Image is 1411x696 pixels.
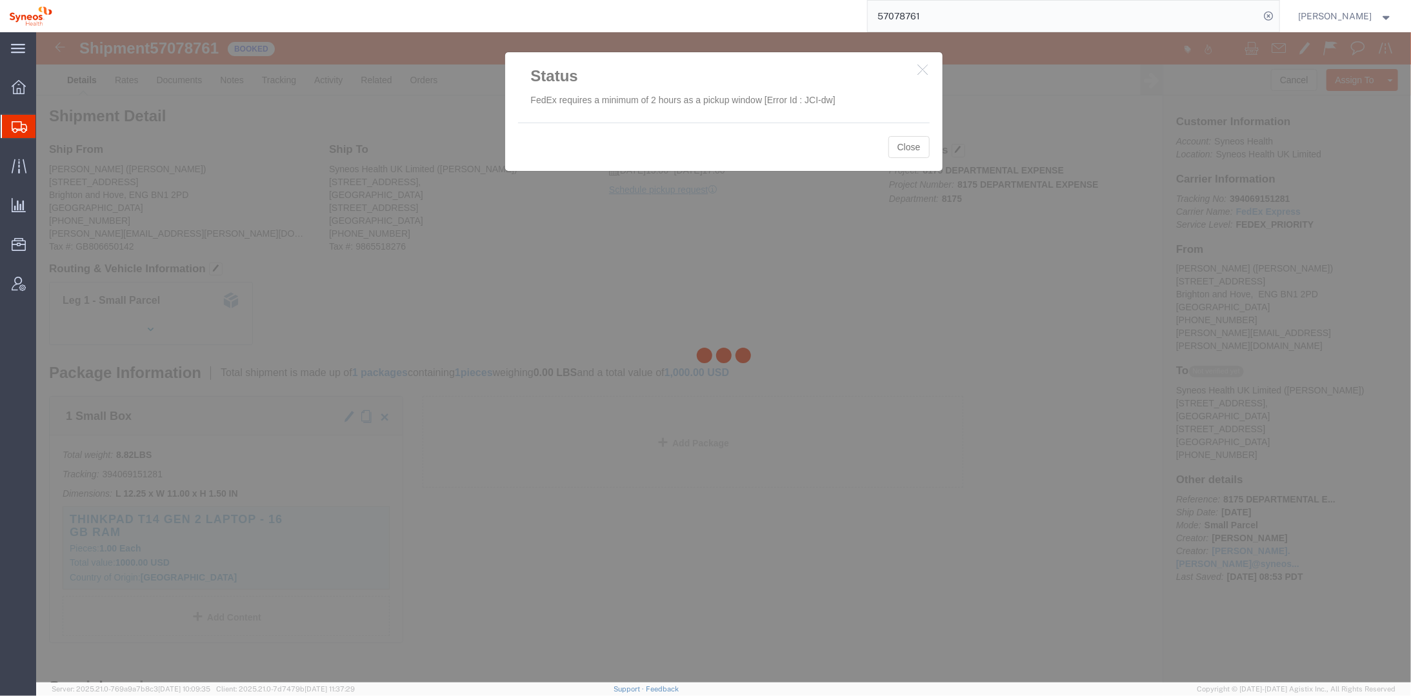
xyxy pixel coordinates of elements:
span: [DATE] 10:09:35 [158,685,210,693]
img: logo [9,6,52,26]
span: Melissa Gallo [1299,9,1372,23]
a: Support [614,685,646,693]
span: Copyright © [DATE]-[DATE] Agistix Inc., All Rights Reserved [1197,684,1396,695]
span: Client: 2025.21.0-7d7479b [216,685,355,693]
a: Feedback [646,685,679,693]
input: Search for shipment number, reference number [868,1,1260,32]
button: [PERSON_NAME] [1298,8,1394,24]
span: Server: 2025.21.0-769a9a7b8c3 [52,685,210,693]
span: [DATE] 11:37:29 [305,685,355,693]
